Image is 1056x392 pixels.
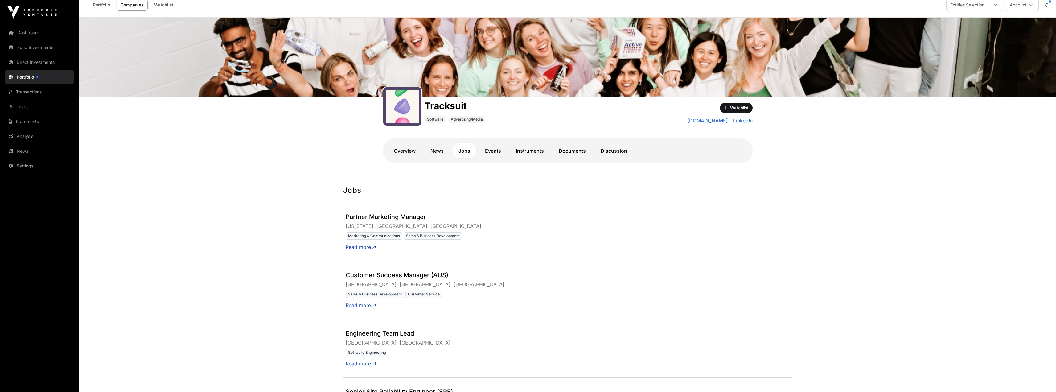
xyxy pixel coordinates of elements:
a: Portfolio [5,70,74,84]
span: [GEOGRAPHIC_DATA], [GEOGRAPHIC_DATA], [GEOGRAPHIC_DATA] [346,281,506,287]
a: Instruments [510,143,550,158]
a: Fund Investments [5,41,74,54]
span: Sales & Business Development [346,291,404,298]
span: Read more [346,360,376,367]
a: Discussion [594,143,633,158]
a: [DOMAIN_NAME] [687,117,728,124]
a: Analysis [5,130,74,143]
a: Jobs [452,143,476,158]
a: Transactions [5,85,74,99]
a: Events [479,143,507,158]
a: Overview [388,143,422,158]
a: Invest [5,100,74,113]
a: Partner Marketing Manager[US_STATE], [GEOGRAPHIC_DATA], [GEOGRAPHIC_DATA]Marketing & Communicatio... [346,213,790,251]
a: Engineering Team Lead[GEOGRAPHIC_DATA], [GEOGRAPHIC_DATA]Software EngineeringRead more [346,329,790,367]
a: News [424,143,450,158]
span: Advertising/Media [451,117,483,122]
img: gotracksuit_logo.jpeg [386,90,419,123]
span: [US_STATE], [GEOGRAPHIC_DATA], [GEOGRAPHIC_DATA] [346,223,483,229]
a: Settings [5,159,74,173]
a: News [5,144,74,158]
img: Icehouse Ventures Logo [7,6,57,19]
span: Marketing & Communications [346,232,402,240]
button: Watchlist [720,103,753,113]
span: Read more [346,302,376,309]
iframe: Chat Widget [1025,362,1056,392]
a: Customer Success Manager (AUS)[GEOGRAPHIC_DATA], [GEOGRAPHIC_DATA], [GEOGRAPHIC_DATA]Sales & Busi... [346,271,790,309]
a: LinkedIn [731,117,753,124]
h3: Engineering Team Lead [346,329,790,339]
a: Statements [5,115,74,128]
img: Tracksuit [79,18,1056,97]
span: Software [427,117,443,122]
span: Sales & Business Development [404,232,462,240]
a: Direct Investments [5,56,74,69]
span: Customer Service [405,291,442,298]
span: Read more [346,243,376,251]
a: Dashboard [5,26,74,39]
span: Software Engineering [346,349,388,356]
nav: Tabs [388,143,748,158]
h3: Partner Marketing Manager [346,213,790,222]
h1: Jobs [343,185,792,195]
h3: Customer Success Manager (AUS) [346,271,790,281]
a: Documents [553,143,592,158]
h1: Tracksuit [425,100,485,111]
span: [GEOGRAPHIC_DATA], [GEOGRAPHIC_DATA] [346,340,452,346]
